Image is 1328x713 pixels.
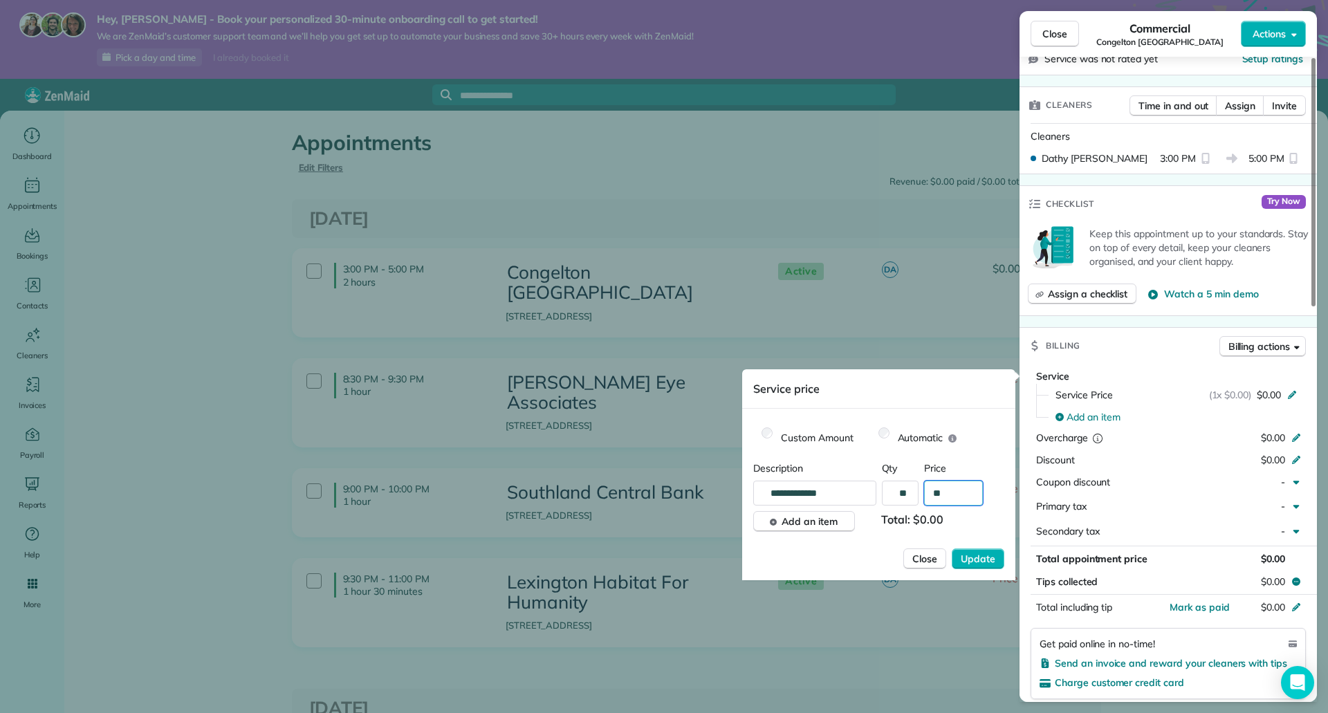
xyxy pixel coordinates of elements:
[1031,21,1079,47] button: Close
[1281,476,1285,488] span: -
[1046,197,1094,211] span: Checklist
[753,461,876,475] span: Description
[1248,151,1284,165] span: 5:00 PM
[952,548,1004,569] button: Update
[881,511,961,532] span: Total: $0.00
[1261,454,1285,466] span: $0.00
[1036,476,1110,488] span: Coupon discount
[1129,95,1217,116] button: Time in and out
[1036,454,1075,466] span: Discount
[1160,151,1196,165] span: 3:00 PM
[1138,99,1208,113] span: Time in and out
[1036,500,1087,512] span: Primary tax
[1046,339,1080,353] span: Billing
[1036,525,1100,537] span: Secondary tax
[1242,53,1304,65] span: Setup ratings
[753,425,865,450] label: Custom Amount
[1216,95,1264,116] button: Assign
[1042,27,1067,41] span: Close
[1263,95,1306,116] button: Invite
[1067,410,1120,424] span: Add an item
[1262,195,1306,209] span: Try Now
[1164,287,1258,301] span: Watch a 5 min demo
[1055,388,1113,402] span: Service Price
[1228,340,1290,353] span: Billing actions
[1036,431,1156,445] div: Overcharge
[912,552,937,566] span: Close
[1047,406,1306,428] button: Add an item
[1209,388,1252,402] span: (1x $0.00)
[1047,384,1306,406] button: Service Price(1x $0.00)$0.00
[753,511,855,532] button: Add an item
[1257,388,1281,402] span: $0.00
[898,431,943,445] span: Automatic
[1036,370,1069,382] span: Service
[1261,601,1285,613] span: $0.00
[1031,130,1070,142] span: Cleaners
[1036,575,1098,589] span: Tips collected
[782,515,838,528] span: Add an item
[1036,601,1112,613] span: Total including tip
[1281,525,1285,537] span: -
[1089,227,1309,268] p: Keep this appointment up to your standards. Stay on top of every detail, keep your cleaners organ...
[1170,600,1230,614] button: Mark as paid
[1031,572,1306,591] button: Tips collected$0.00
[1096,37,1224,48] span: Congelton [GEOGRAPHIC_DATA]
[1040,637,1155,651] span: Get paid online in no-time!
[1028,284,1136,304] button: Assign a checklist
[1055,676,1184,689] span: Charge customer credit card
[1042,151,1147,165] span: Dathy [PERSON_NAME]
[1281,500,1285,512] span: -
[948,433,957,443] button: Automatic
[1129,20,1190,37] span: Commercial
[753,382,820,396] span: Service price
[1225,99,1255,113] span: Assign
[961,552,995,566] span: Update
[1055,657,1287,669] span: Send an invoice and reward your cleaners with tips
[1281,666,1314,699] div: Open Intercom Messenger
[1046,98,1092,112] span: Cleaners
[1253,27,1286,41] span: Actions
[1242,52,1304,66] button: Setup ratings
[882,461,919,475] span: Qty
[903,548,946,569] button: Close
[1044,52,1158,66] span: Service was not rated yet
[1036,553,1147,565] span: Total appointment price
[1261,575,1285,589] span: $0.00
[1048,287,1127,301] span: Assign a checklist
[1261,553,1285,565] span: $0.00
[1147,287,1258,301] button: Watch a 5 min demo
[924,461,961,475] span: Price
[1261,432,1285,444] span: $0.00
[1272,99,1297,113] span: Invite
